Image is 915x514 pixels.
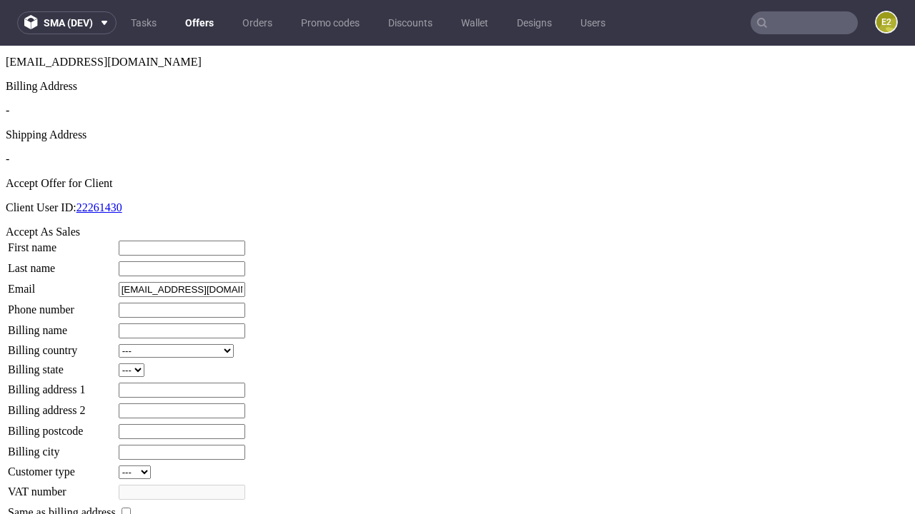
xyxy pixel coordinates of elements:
[7,398,117,415] td: Billing city
[508,11,560,34] a: Designs
[6,107,9,119] span: -
[7,317,117,332] td: Billing state
[7,215,117,231] td: Last name
[6,83,909,96] div: Shipping Address
[6,10,202,22] span: [EMAIL_ADDRESS][DOMAIN_NAME]
[7,236,117,252] td: Email
[6,156,909,168] p: Client User ID:
[6,59,9,71] span: -
[17,11,117,34] button: sma (dev)
[6,131,909,144] div: Accept Offer for Client
[7,357,117,373] td: Billing address 2
[452,11,497,34] a: Wallet
[7,256,117,273] td: Phone number
[7,336,117,353] td: Billing address 1
[6,34,909,47] div: Billing Address
[76,156,122,168] a: 22261430
[234,11,281,34] a: Orders
[7,459,117,475] td: Same as billing address
[122,11,165,34] a: Tasks
[876,12,896,32] figcaption: e2
[572,11,614,34] a: Users
[380,11,441,34] a: Discounts
[7,438,117,455] td: VAT number
[7,277,117,293] td: Billing name
[177,11,222,34] a: Offers
[7,419,117,434] td: Customer type
[44,18,93,28] span: sma (dev)
[7,194,117,211] td: First name
[292,11,368,34] a: Promo codes
[7,378,117,394] td: Billing postcode
[7,298,117,313] td: Billing country
[6,180,909,193] div: Accept As Sales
